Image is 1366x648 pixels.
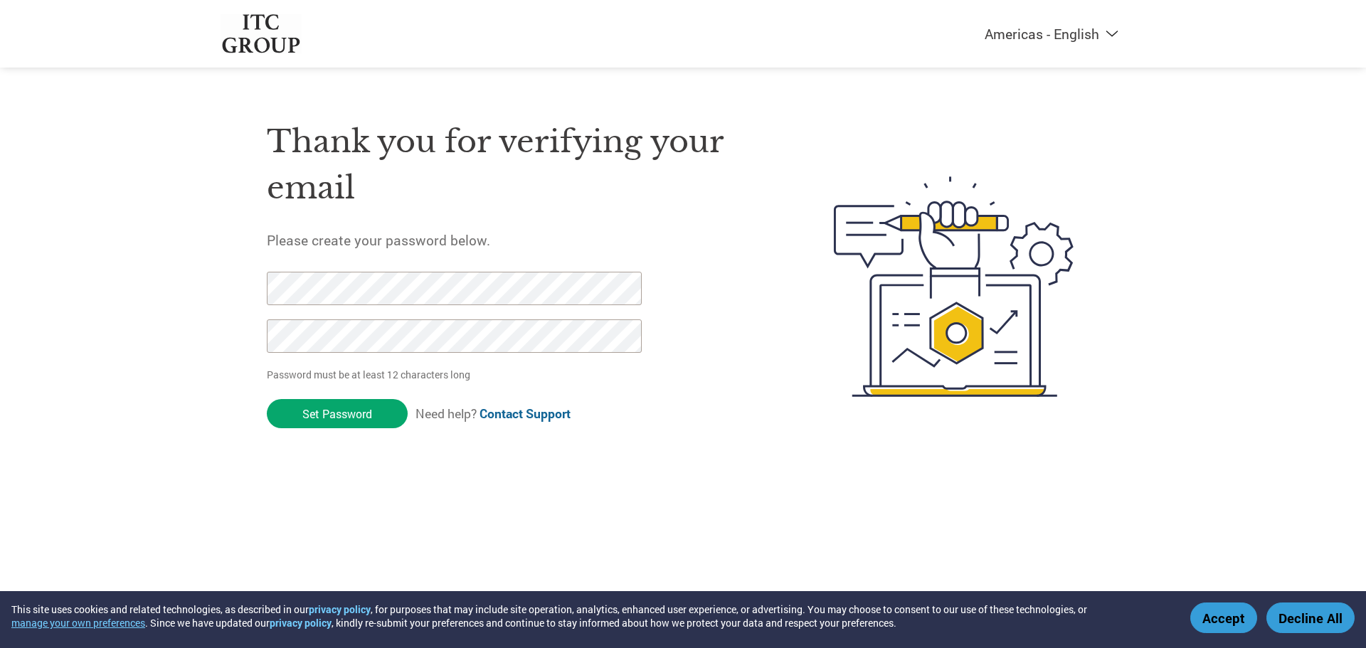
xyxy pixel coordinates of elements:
[267,399,408,428] input: Set Password
[11,616,145,630] button: manage your own preferences
[808,98,1100,475] img: create-password
[267,231,766,249] h5: Please create your password below.
[267,367,647,382] p: Password must be at least 12 characters long
[221,14,302,53] img: ITC Group
[309,602,371,616] a: privacy policy
[480,405,571,422] a: Contact Support
[1266,602,1355,633] button: Decline All
[1190,602,1257,633] button: Accept
[11,602,1170,630] div: This site uses cookies and related technologies, as described in our , for purposes that may incl...
[267,119,766,211] h1: Thank you for verifying your email
[415,405,571,422] span: Need help?
[270,616,332,630] a: privacy policy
